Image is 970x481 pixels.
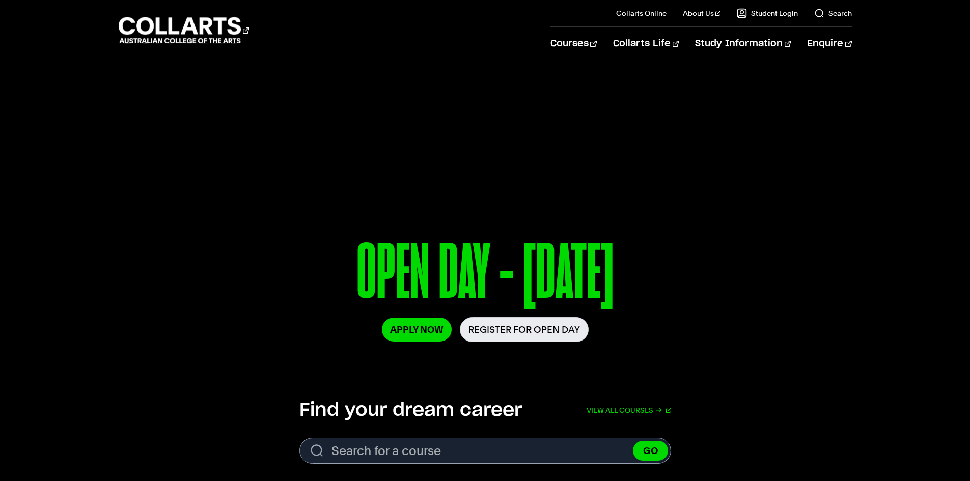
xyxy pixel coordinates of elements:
[807,27,851,61] a: Enquire
[299,399,522,421] h2: Find your dream career
[460,317,589,342] a: Register for Open Day
[613,27,679,61] a: Collarts Life
[814,8,852,18] a: Search
[299,438,671,464] form: Search
[695,27,791,61] a: Study Information
[119,16,249,45] div: Go to homepage
[550,27,597,61] a: Courses
[633,441,668,461] button: GO
[683,8,720,18] a: About Us
[587,399,671,421] a: View all courses
[616,8,667,18] a: Collarts Online
[201,233,769,317] p: OPEN DAY - [DATE]
[382,318,452,342] a: Apply Now
[737,8,798,18] a: Student Login
[299,438,671,464] input: Search for a course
